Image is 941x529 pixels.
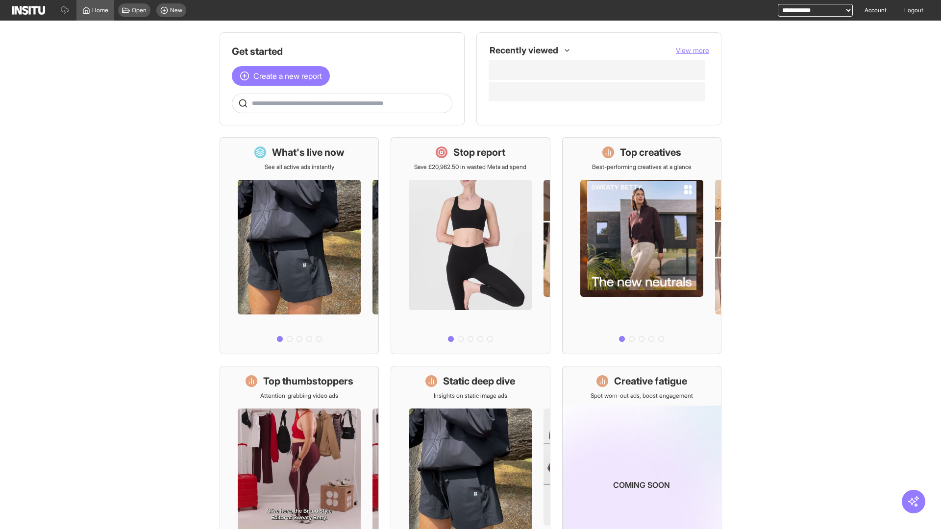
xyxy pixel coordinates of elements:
h1: Top creatives [620,145,681,159]
p: Insights on static image ads [434,392,507,400]
h1: What's live now [272,145,345,159]
a: Stop reportSave £20,982.50 in wasted Meta ad spend [391,137,550,354]
p: See all active ads instantly [265,163,334,171]
span: Create a new report [253,70,322,82]
p: Attention-grabbing video ads [260,392,338,400]
p: Save £20,982.50 in wasted Meta ad spend [414,163,526,171]
img: Logo [12,6,45,15]
span: Open [132,6,147,14]
a: Top creativesBest-performing creatives at a glance [562,137,721,354]
h1: Get started [232,45,452,58]
button: Create a new report [232,66,330,86]
span: Home [92,6,108,14]
span: View more [676,46,709,54]
p: Best-performing creatives at a glance [592,163,692,171]
button: View more [676,46,709,55]
a: What's live nowSee all active ads instantly [220,137,379,354]
h1: Stop report [453,145,505,159]
span: New [170,6,182,14]
h1: Top thumbstoppers [263,374,353,388]
h1: Static deep dive [443,374,515,388]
